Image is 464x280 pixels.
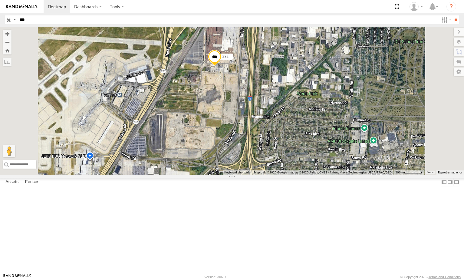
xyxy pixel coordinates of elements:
[204,275,227,279] div: Version: 306.00
[429,275,461,279] a: Terms and Conditions
[441,178,447,186] label: Dock Summary Table to the Left
[3,274,31,280] a: Visit our Website
[447,178,453,186] label: Dock Summary Table to the Right
[3,58,12,66] label: Measure
[3,38,12,46] button: Zoom out
[407,2,425,11] div: Paul Withrow
[3,145,15,157] button: Drag Pegman onto the map to open Street View
[446,2,456,12] i: ?
[222,54,228,59] span: 282
[453,178,459,186] label: Hide Summary Table
[3,46,12,54] button: Zoom Home
[3,30,12,38] button: Zoom in
[2,178,21,186] label: Assets
[439,15,452,24] label: Search Filter Options
[22,178,42,186] label: Fences
[395,171,404,174] span: 200 m
[254,171,392,174] span: Map data ©2025 Google Imagery ©2025 Airbus, CNES / Airbus, Maxar Technologies, USDA/FPAC/GEO
[454,68,464,76] label: Map Settings
[224,170,250,175] button: Keyboard shortcuts
[400,275,461,279] div: © Copyright 2025 -
[6,5,38,9] img: rand-logo.svg
[393,170,424,175] button: Map Scale: 200 m per 56 pixels
[427,171,433,174] a: Terms (opens in new tab)
[438,171,462,174] a: Report a map error
[13,15,18,24] label: Search Query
